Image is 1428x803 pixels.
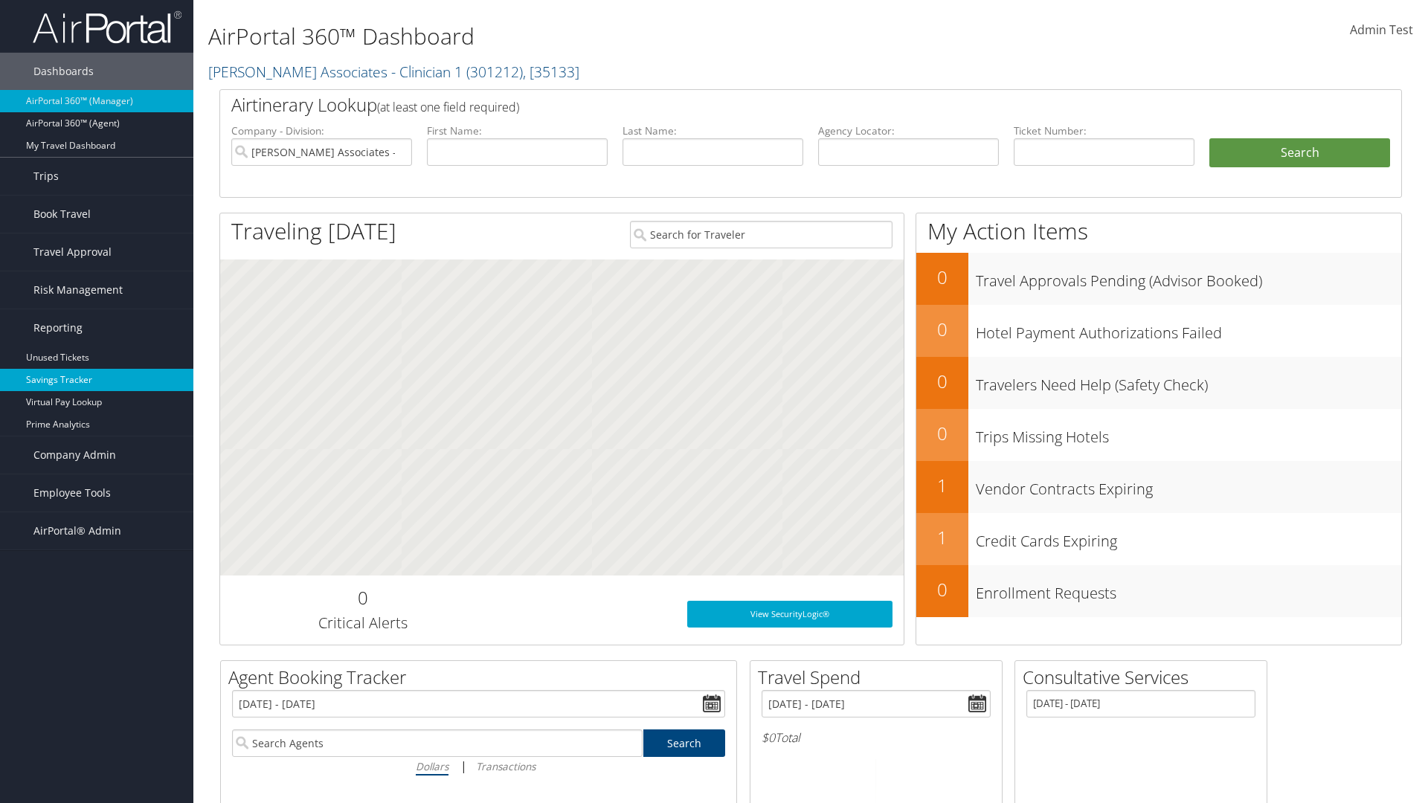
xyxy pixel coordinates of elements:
h1: My Action Items [916,216,1401,247]
span: $0 [762,729,775,746]
a: 1Vendor Contracts Expiring [916,461,1401,513]
a: 0Enrollment Requests [916,565,1401,617]
h3: Critical Alerts [231,613,494,633]
h1: AirPortal 360™ Dashboard [208,21,1011,52]
h1: Traveling [DATE] [231,216,396,247]
input: Search Agents [232,729,643,757]
h3: Hotel Payment Authorizations Failed [976,315,1401,344]
i: Dollars [416,759,448,773]
h2: 0 [916,577,968,602]
h3: Vendor Contracts Expiring [976,471,1401,500]
span: Trips [33,158,59,195]
button: Search [1209,138,1390,168]
span: Admin Test [1350,22,1413,38]
span: AirPortal® Admin [33,512,121,549]
label: First Name: [427,123,608,138]
a: 0Travel Approvals Pending (Advisor Booked) [916,253,1401,305]
h3: Travelers Need Help (Safety Check) [976,367,1401,396]
h3: Travel Approvals Pending (Advisor Booked) [976,263,1401,291]
span: Book Travel [33,196,91,233]
h2: Airtinerary Lookup [231,92,1292,117]
h2: Consultative Services [1023,665,1267,690]
div: | [232,757,725,775]
i: Transactions [476,759,535,773]
img: airportal-logo.png [33,10,181,45]
h2: 1 [916,473,968,498]
label: Company - Division: [231,123,412,138]
label: Last Name: [623,123,803,138]
label: Ticket Number: [1014,123,1194,138]
h2: 0 [916,421,968,446]
span: Risk Management [33,271,123,309]
a: Admin Test [1350,7,1413,54]
h2: 1 [916,525,968,550]
input: Search for Traveler [630,221,892,248]
h2: 0 [916,369,968,394]
span: Reporting [33,309,83,346]
span: Dashboards [33,53,94,90]
span: , [ 35133 ] [523,62,579,82]
h2: 0 [916,317,968,342]
label: Agency Locator: [818,123,999,138]
h3: Enrollment Requests [976,575,1401,604]
h2: Agent Booking Tracker [228,665,736,690]
a: 0Trips Missing Hotels [916,409,1401,461]
span: Travel Approval [33,233,112,271]
a: 0Hotel Payment Authorizations Failed [916,305,1401,357]
a: [PERSON_NAME] Associates - Clinician 1 [208,62,579,82]
span: Company Admin [33,436,116,474]
h3: Trips Missing Hotels [976,419,1401,448]
h2: 0 [231,585,494,610]
h2: Travel Spend [758,665,1002,690]
h2: 0 [916,265,968,290]
a: 1Credit Cards Expiring [916,513,1401,565]
a: Search [643,729,726,757]
span: Employee Tools [33,474,111,512]
a: View SecurityLogic® [687,601,892,628]
span: (at least one field required) [377,99,519,115]
a: 0Travelers Need Help (Safety Check) [916,357,1401,409]
h3: Credit Cards Expiring [976,523,1401,552]
span: ( 301212 ) [466,62,523,82]
h6: Total [762,729,991,746]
